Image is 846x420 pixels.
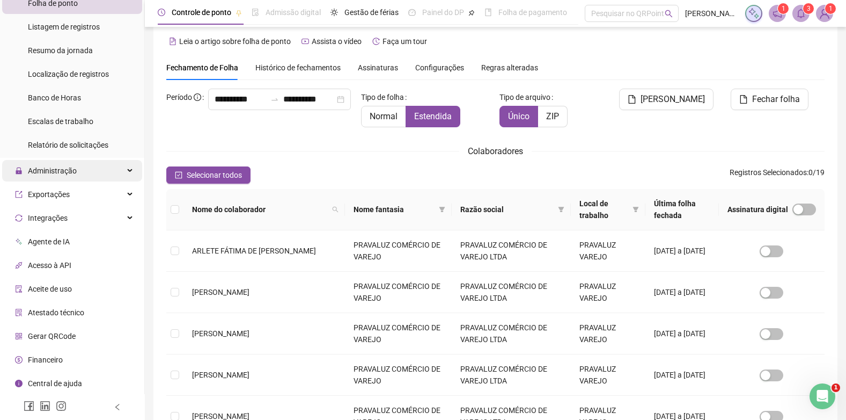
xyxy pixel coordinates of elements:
[460,204,554,215] span: Razão social
[172,8,231,17] span: Controle de ponto
[252,9,259,16] span: file-done
[727,204,788,215] span: Assinatura digital
[15,380,23,387] span: info-circle
[255,63,341,72] span: Histórico de fechamentos
[15,167,23,175] span: lock
[270,95,279,104] span: to
[645,272,719,313] td: [DATE] a [DATE]
[452,272,571,313] td: PRAVALUZ COMÉRCIO DE VAREJO LTDA
[15,262,23,269] span: api
[28,141,108,149] span: Relatório de solicitações
[28,23,100,31] span: Listagem de registros
[645,354,719,396] td: [DATE] a [DATE]
[187,169,242,181] span: Selecionar todos
[546,111,559,121] span: ZIP
[28,308,84,317] span: Atestado técnico
[28,70,109,78] span: Localização de registros
[15,356,23,364] span: dollar
[114,403,121,411] span: left
[192,371,249,379] span: [PERSON_NAME]
[28,356,63,364] span: Financeiro
[579,198,628,221] span: Local de trabalho
[414,111,452,121] span: Estendida
[28,93,81,102] span: Banco de Horas
[15,191,23,198] span: export
[619,89,713,110] button: [PERSON_NAME]
[752,93,800,106] span: Fechar folha
[15,285,23,293] span: audit
[571,313,645,354] td: PRAVALUZ VAREJO
[632,206,639,213] span: filter
[498,8,567,17] span: Folha de pagamento
[28,166,77,175] span: Administração
[28,332,76,341] span: Gerar QRCode
[730,168,807,177] span: Registros Selecionados
[28,117,93,126] span: Escalas de trabalho
[24,401,34,411] span: facebook
[345,230,452,272] td: PRAVALUZ COMÉRCIO DE VAREJO
[192,204,328,215] span: Nome do colaborador
[628,95,636,104] span: file
[731,89,808,110] button: Fechar folha
[408,9,416,16] span: dashboard
[641,93,705,106] span: [PERSON_NAME]
[192,329,249,338] span: [PERSON_NAME]
[345,313,452,354] td: PRAVALUZ COMÉRCIO DE VAREJO
[28,190,70,199] span: Exportações
[810,383,835,409] iframe: Intercom live chat
[773,9,782,18] span: notification
[169,38,176,45] span: file-text
[28,237,70,246] span: Agente de IA
[645,313,719,354] td: [DATE] a [DATE]
[803,3,814,14] sup: 3
[15,309,23,316] span: solution
[816,5,833,21] img: 41824
[571,354,645,396] td: PRAVALUZ VAREJO
[571,230,645,272] td: PRAVALUZ VAREJO
[15,214,23,222] span: sync
[508,111,529,121] span: Único
[194,93,201,101] span: info-circle
[158,9,165,16] span: clock-circle
[452,230,571,272] td: PRAVALUZ COMÉRCIO DE VAREJO LTDA
[437,201,447,218] span: filter
[796,9,806,18] span: bell
[301,38,309,45] span: youtube
[28,46,93,55] span: Resumo da jornada
[778,3,789,14] sup: 1
[40,401,50,411] span: linkedin
[499,91,550,103] span: Tipo de arquivo
[28,214,68,222] span: Integrações
[415,64,464,71] span: Configurações
[439,206,445,213] span: filter
[28,379,82,388] span: Central de ajuda
[556,201,567,218] span: filter
[825,3,836,14] sup: Atualize o seu contato no menu Meus Dados
[422,8,464,17] span: Painel do DP
[468,146,523,156] span: Colaboradores
[330,201,341,218] span: search
[481,64,538,71] span: Regras alteradas
[345,272,452,313] td: PRAVALUZ COMÉRCIO DE VAREJO
[361,91,404,103] span: Tipo de folha
[370,111,398,121] span: Normal
[645,230,719,272] td: [DATE] a [DATE]
[266,8,321,17] span: Admissão digital
[829,5,833,12] span: 1
[175,171,182,179] span: check-square
[571,272,645,313] td: PRAVALUZ VAREJO
[665,10,673,18] span: search
[236,10,242,16] span: pushpin
[166,166,251,184] button: Selecionar todos
[739,95,748,104] span: file
[332,206,339,213] span: search
[354,204,435,215] span: Nome fantasia
[179,37,291,46] span: Leia o artigo sobre folha de ponto
[484,9,492,16] span: book
[344,8,399,17] span: Gestão de férias
[358,64,398,71] span: Assinaturas
[382,37,427,46] span: Faça um tour
[345,354,452,396] td: PRAVALUZ COMÉRCIO DE VAREJO
[192,247,316,255] span: ARLETE FÁTIMA DE [PERSON_NAME]
[15,332,23,340] span: qrcode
